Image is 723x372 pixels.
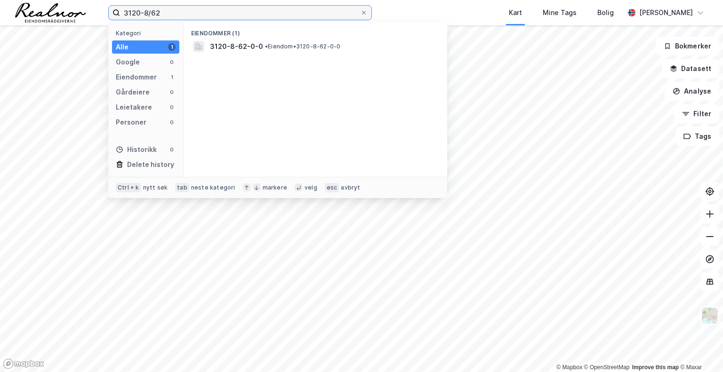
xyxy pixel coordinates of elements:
[674,104,719,123] button: Filter
[701,307,719,325] img: Z
[168,146,176,153] div: 0
[120,6,360,20] input: Søk på adresse, matrikkel, gårdeiere, leietakere eller personer
[632,364,679,371] a: Improve this map
[3,358,44,369] a: Mapbox homepage
[184,22,447,39] div: Eiendommer (1)
[168,73,176,81] div: 1
[662,59,719,78] button: Datasett
[676,327,723,372] iframe: Chat Widget
[168,119,176,126] div: 0
[168,58,176,66] div: 0
[509,7,522,18] div: Kart
[656,37,719,55] button: Bokmerker
[116,87,150,98] div: Gårdeiere
[15,3,86,23] img: realnor-logo.934646d98de889bb5806.png
[116,71,157,83] div: Eiendommer
[116,117,146,128] div: Personer
[597,7,614,18] div: Bolig
[143,184,168,191] div: nytt søk
[665,82,719,101] button: Analyse
[116,41,129,53] div: Alle
[116,144,157,155] div: Historikk
[116,56,140,68] div: Google
[265,43,268,50] span: •
[175,183,189,192] div: tab
[556,364,582,371] a: Mapbox
[127,159,174,170] div: Delete history
[168,43,176,51] div: 1
[116,102,152,113] div: Leietakere
[263,184,287,191] div: markere
[116,183,141,192] div: Ctrl + k
[584,364,630,371] a: OpenStreetMap
[543,7,577,18] div: Mine Tags
[168,103,176,111] div: 0
[639,7,693,18] div: [PERSON_NAME]
[675,127,719,146] button: Tags
[168,88,176,96] div: 0
[210,41,263,52] span: 3120-8-62-0-0
[676,327,723,372] div: Kontrollprogram for chat
[325,183,339,192] div: esc
[265,43,340,50] span: Eiendom • 3120-8-62-0-0
[305,184,317,191] div: velg
[341,184,360,191] div: avbryt
[191,184,235,191] div: neste kategori
[116,30,179,37] div: Kategori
